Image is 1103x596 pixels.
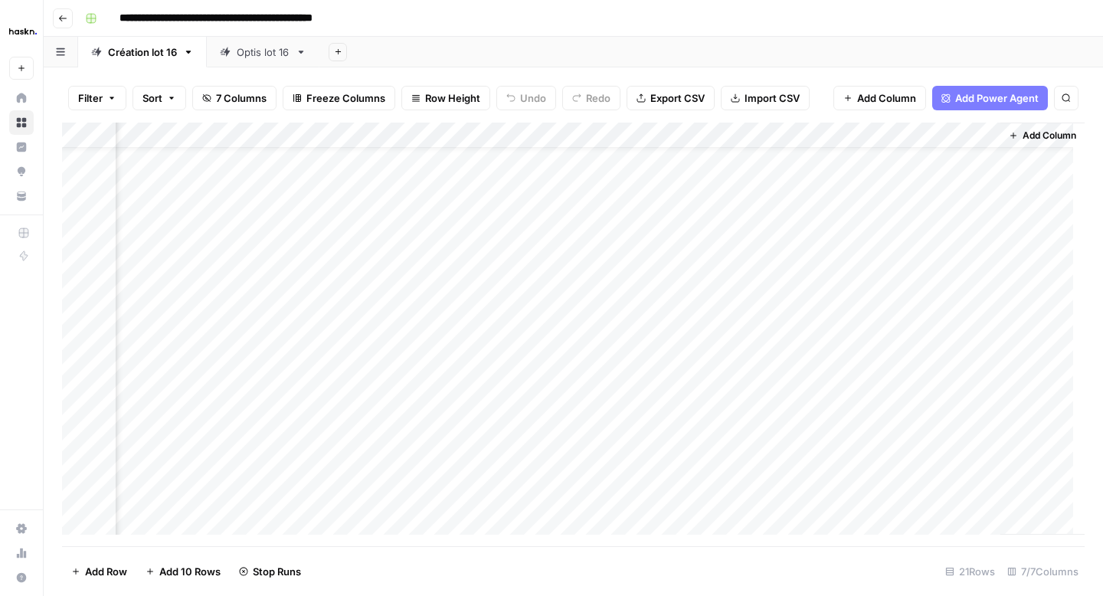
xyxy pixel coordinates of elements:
div: 21 Rows [939,559,1001,584]
span: Export CSV [650,90,705,106]
span: Add Power Agent [955,90,1039,106]
button: Add Power Agent [932,86,1048,110]
span: Import CSV [745,90,800,106]
button: Import CSV [721,86,810,110]
div: 7/7 Columns [1001,559,1085,584]
div: Création lot 16 [108,44,177,60]
a: Settings [9,516,34,541]
a: Your Data [9,184,34,208]
span: Row Height [425,90,480,106]
button: Export CSV [627,86,715,110]
a: Opportunities [9,159,34,184]
button: Freeze Columns [283,86,395,110]
button: 7 Columns [192,86,277,110]
button: Undo [496,86,556,110]
button: Stop Runs [230,559,310,584]
span: Redo [586,90,610,106]
span: Filter [78,90,103,106]
button: Add Column [1003,126,1082,146]
span: Add 10 Rows [159,564,221,579]
button: Redo [562,86,620,110]
a: Insights [9,135,34,159]
button: Add Column [833,86,926,110]
a: Optis lot 16 [207,37,319,67]
span: Add Column [1023,129,1076,142]
span: 7 Columns [216,90,267,106]
a: Browse [9,110,34,135]
span: Sort [142,90,162,106]
div: Optis lot 16 [237,44,290,60]
button: Help + Support [9,565,34,590]
button: Workspace: Haskn [9,12,34,51]
span: Stop Runs [253,564,301,579]
img: Haskn Logo [9,18,37,45]
button: Sort [133,86,186,110]
a: Création lot 16 [78,37,207,67]
span: Add Row [85,564,127,579]
span: Undo [520,90,546,106]
button: Row Height [401,86,490,110]
button: Add 10 Rows [136,559,230,584]
a: Home [9,86,34,110]
span: Add Column [857,90,916,106]
button: Add Row [62,559,136,584]
button: Filter [68,86,126,110]
a: Usage [9,541,34,565]
span: Freeze Columns [306,90,385,106]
